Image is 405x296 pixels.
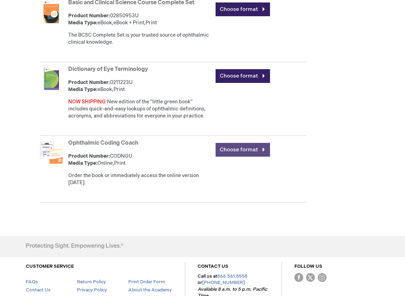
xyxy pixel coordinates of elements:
a: Choose format [216,143,270,157]
div: The BCSC Complete Set is your trusted source of ophthalmic clinical knowledge. [68,32,212,46]
div: CODNGU Online,Print [68,153,212,167]
a: About the Academy [128,287,172,293]
a: Dictionary of Eye Terminology [68,66,148,73]
a: CUSTOMER SERVICE [26,264,74,269]
img: Facebook [294,273,303,282]
h4: Protecting Sight. Empowering Lives.® [26,243,123,249]
a: CONTACT US [198,264,228,269]
strong: Product Number: [68,153,110,159]
strong: Product Number: [68,79,110,85]
img: Twitter [306,273,315,282]
strong: Product Number: [68,13,110,19]
a: [PHONE_NUMBER] [202,280,245,285]
img: instagram [318,273,327,282]
a: FAQs [26,279,38,285]
a: Ophthalmic Coding Coach [68,140,138,146]
img: 0211223u_57.png [40,67,63,90]
div: 0211223U eBook,Print [68,79,212,93]
a: Privacy Policy [77,287,107,293]
strong: Media Type: [68,160,98,166]
div: Order the book or immediately access the online version [DATE]. [68,172,212,186]
strong: Media Type: [68,20,98,26]
a: Choose format [216,2,270,16]
div: New edition of the "little green book" includes quick-and-easy lookups of ophthalmic definitions,... [68,98,212,120]
a: FOLLOW US [294,264,322,269]
img: codngu_60.png [40,141,63,164]
a: Contact Us [26,287,51,293]
strong: Media Type: [68,86,98,92]
a: Return Policy [77,279,106,285]
a: Print Order Form [128,279,165,285]
a: Choose format [216,69,270,83]
img: 02850953u_47.png [40,1,63,23]
a: 866.561.8558 [217,273,247,279]
font: NOW SHIPPING: [68,99,107,105]
div: 02850953U eBook,eBook + Print,Print [68,12,212,26]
